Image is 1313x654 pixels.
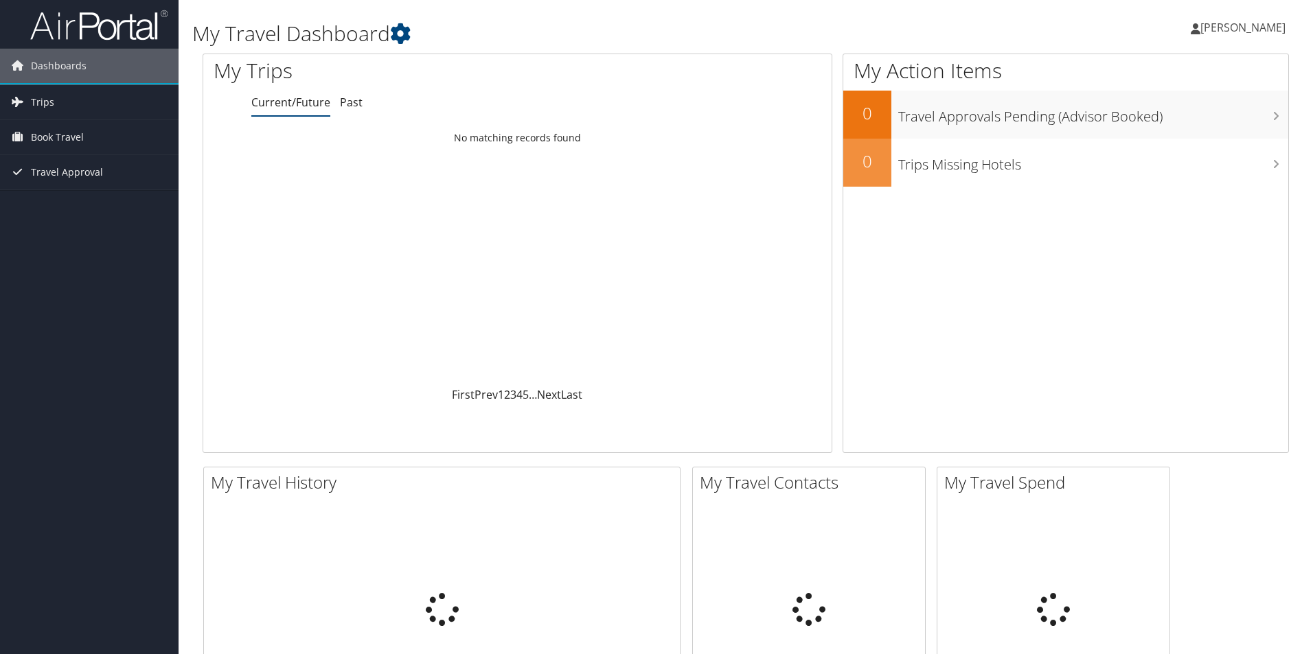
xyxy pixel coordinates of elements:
[31,120,84,154] span: Book Travel
[510,387,516,402] a: 3
[898,148,1288,174] h3: Trips Missing Hotels
[700,471,925,494] h2: My Travel Contacts
[31,49,87,83] span: Dashboards
[1200,20,1286,35] span: [PERSON_NAME]
[452,387,475,402] a: First
[203,126,832,150] td: No matching records found
[537,387,561,402] a: Next
[214,56,560,85] h1: My Trips
[1191,7,1299,48] a: [PERSON_NAME]
[561,387,582,402] a: Last
[498,387,504,402] a: 1
[898,100,1288,126] h3: Travel Approvals Pending (Advisor Booked)
[516,387,523,402] a: 4
[843,139,1288,187] a: 0Trips Missing Hotels
[211,471,680,494] h2: My Travel History
[523,387,529,402] a: 5
[529,387,537,402] span: …
[843,150,891,173] h2: 0
[843,56,1288,85] h1: My Action Items
[475,387,498,402] a: Prev
[843,102,891,125] h2: 0
[192,19,930,48] h1: My Travel Dashboard
[31,155,103,189] span: Travel Approval
[251,95,330,110] a: Current/Future
[944,471,1169,494] h2: My Travel Spend
[504,387,510,402] a: 2
[30,9,168,41] img: airportal-logo.png
[31,85,54,119] span: Trips
[843,91,1288,139] a: 0Travel Approvals Pending (Advisor Booked)
[340,95,363,110] a: Past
